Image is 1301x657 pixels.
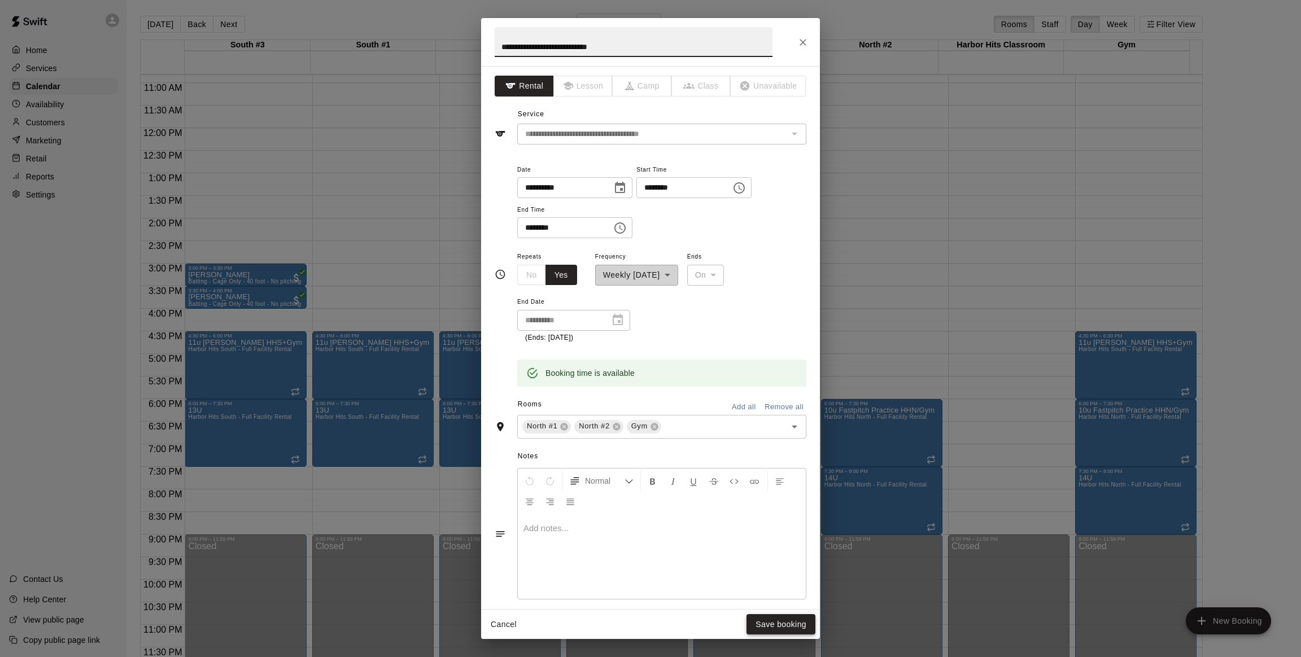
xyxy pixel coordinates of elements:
[627,421,652,432] span: Gym
[545,265,577,286] button: Yes
[613,76,672,97] span: The type of an existing booking cannot be changed
[609,177,631,199] button: Choose date, selected date is Oct 7, 2025
[540,491,560,511] button: Right Align
[520,491,539,511] button: Center Align
[518,400,542,408] span: Rooms
[672,76,731,97] span: The type of an existing booking cannot be changed
[525,332,622,344] p: (Ends: [DATE])
[518,110,544,118] span: Service
[517,203,632,218] span: End Time
[731,76,806,97] span: The type of an existing booking cannot be changed
[770,471,789,491] button: Left Align
[687,265,724,286] div: On
[746,614,815,635] button: Save booking
[724,471,744,491] button: Insert Code
[574,420,623,433] div: North #2
[517,163,632,178] span: Date
[663,471,683,491] button: Format Italics
[728,177,750,199] button: Choose time, selected time is 6:00 PM
[627,420,661,433] div: Gym
[684,471,703,491] button: Format Underline
[522,421,562,432] span: North #1
[520,471,539,491] button: Undo
[517,265,577,286] div: outlined button group
[561,491,580,511] button: Justify Align
[495,128,506,139] svg: Service
[636,163,752,178] span: Start Time
[762,398,806,416] button: Remove all
[595,249,678,265] span: Frequency
[517,124,806,144] div: The service of an existing booking cannot be changed
[517,249,586,265] span: Repeats
[545,363,635,383] div: Booking time is available
[554,76,613,97] span: The type of an existing booking cannot be changed
[518,448,806,466] span: Notes
[687,249,724,265] span: Ends
[540,471,560,491] button: Redo
[643,471,662,491] button: Format Bold
[522,420,571,433] div: North #1
[787,419,802,435] button: Open
[495,269,506,280] svg: Timing
[745,471,764,491] button: Insert Link
[495,421,506,432] svg: Rooms
[495,76,554,97] button: Rental
[793,32,813,52] button: Close
[585,475,625,487] span: Normal
[704,471,723,491] button: Format Strikethrough
[517,295,630,310] span: End Date
[565,471,638,491] button: Formatting Options
[574,421,614,432] span: North #2
[486,614,522,635] button: Cancel
[726,398,762,416] button: Add all
[609,217,631,239] button: Choose time, selected time is 7:30 PM
[495,528,506,540] svg: Notes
